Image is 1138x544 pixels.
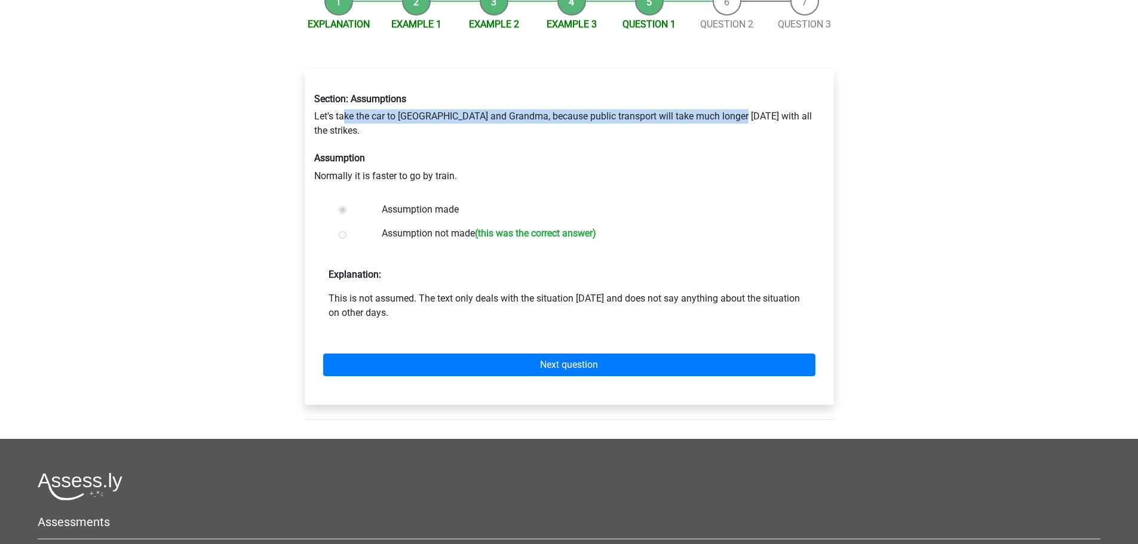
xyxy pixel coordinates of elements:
[778,19,831,30] a: Question 3
[622,19,676,30] a: Question 1
[38,515,1100,529] h5: Assessments
[323,354,815,376] a: Next question
[382,202,795,217] label: Assumption made
[329,269,381,280] strong: Explanation:
[329,291,810,320] p: This is not assumed. The text only deals with the situation [DATE] and does not say anything abou...
[547,19,597,30] a: Example 3
[700,19,753,30] a: Question 2
[475,228,596,239] h6: (this was the correct answer)
[305,84,833,192] div: Let's take the car to [GEOGRAPHIC_DATA] and Grandma, because public transport will take much long...
[391,19,441,30] a: Example 1
[469,19,519,30] a: Example 2
[314,93,824,105] h6: Section: Assumptions
[38,472,122,500] img: Assessly logo
[314,152,824,164] h6: Assumption
[308,19,370,30] a: Explanation
[382,226,795,244] label: Assumption not made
